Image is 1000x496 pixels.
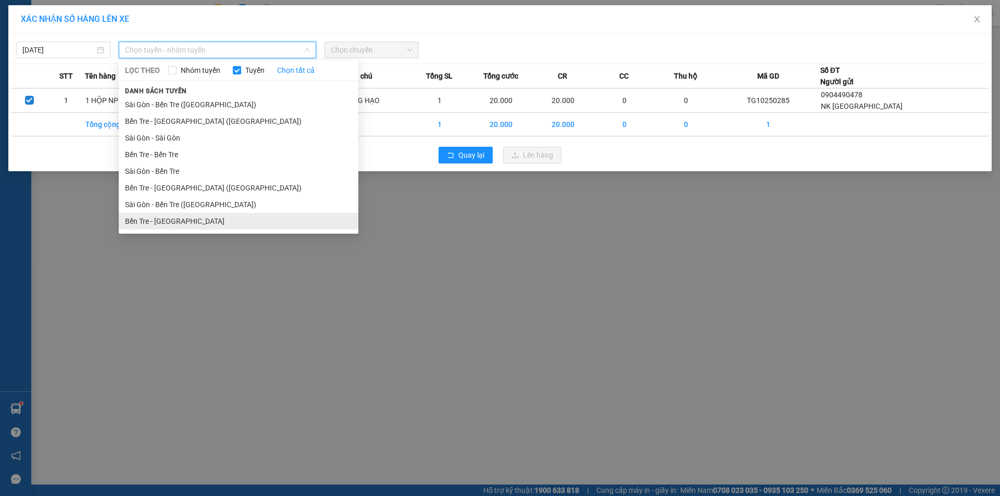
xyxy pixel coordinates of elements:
[32,73,77,84] span: 1 HỘP NP
[119,180,358,196] li: Bến Tre - [GEOGRAPHIC_DATA] ([GEOGRAPHIC_DATA])
[331,42,413,58] span: Chọn chuyến
[483,70,518,82] span: Tổng cước
[21,46,119,54] span: [PERSON_NAME]-
[119,96,358,113] li: Sài Gòn - Bến Tre ([GEOGRAPHIC_DATA])
[447,151,454,160] span: rollback
[51,14,106,22] strong: PHIẾU TRẢ HÀNG
[61,23,120,35] span: SG10253120
[3,5,87,12] span: 07:05-
[108,65,149,73] span: 0904490478
[409,113,470,136] td: 1
[3,65,149,73] span: N.nhận:
[22,44,95,56] input: 12/10/2025
[655,113,717,136] td: 0
[470,113,532,136] td: 20.000
[304,47,310,53] span: down
[59,70,73,82] span: STT
[85,88,146,113] td: 1 HỘP NP
[532,88,593,113] td: 20.000
[177,65,224,76] span: Nhóm tuyến
[125,65,160,76] span: LỌC THEO
[717,88,820,113] td: TG10250285
[48,88,85,113] td: 1
[45,6,87,12] span: [PERSON_NAME]
[717,113,820,136] td: 1
[655,88,717,113] td: 0
[973,15,981,23] span: close
[119,130,358,146] li: Sài Gòn - Sài Gòn
[426,70,453,82] span: Tổng SL
[47,56,99,63] span: 16:17:12 [DATE]
[125,42,310,58] span: Chọn tuyến - nhóm tuyến
[458,149,484,161] span: Quay lại
[821,102,903,110] span: NK [GEOGRAPHIC_DATA]
[3,75,77,83] span: Tên hàng:
[3,56,45,63] span: Ngày/ giờ gửi:
[594,88,655,113] td: 0
[27,65,108,73] span: NK [GEOGRAPHIC_DATA]-
[241,65,269,76] span: Tuyến
[119,86,193,96] span: Danh sách tuyến
[119,163,358,180] li: Sài Gòn - Bến Tre
[21,14,129,24] span: XÁC NHẬN SỐ HÀNG LÊN XE
[119,113,358,130] li: Bến Tre - [GEOGRAPHIC_DATA] ([GEOGRAPHIC_DATA])
[439,147,493,163] button: rollbackQuay lại
[757,70,779,82] span: Mã GD
[347,70,372,82] span: Ghi chú
[470,88,532,113] td: 20.000
[3,46,119,54] span: N.gửi:
[85,113,146,136] td: Tổng cộng
[820,65,854,87] div: Số ĐT Người gửi
[277,65,315,76] a: Chọn tất cả
[119,196,358,213] li: Sài Gòn - Bến Tre ([GEOGRAPHIC_DATA])
[119,213,358,230] li: Bến Tre - [GEOGRAPHIC_DATA]
[119,146,358,163] li: Bến Tre - Bến Tre
[409,88,470,113] td: 1
[558,70,567,82] span: CR
[78,46,119,54] span: 0974213387
[619,70,629,82] span: CC
[674,70,697,82] span: Thu hộ
[85,70,116,82] span: Tên hàng
[594,113,655,136] td: 0
[36,23,119,35] strong: MĐH:
[503,147,561,163] button: uploadLên hàng
[532,113,593,136] td: 20.000
[21,5,87,12] span: [DATE]-
[963,5,992,34] button: Close
[821,91,863,99] span: 0904490478
[347,88,409,113] td: KHG HẠO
